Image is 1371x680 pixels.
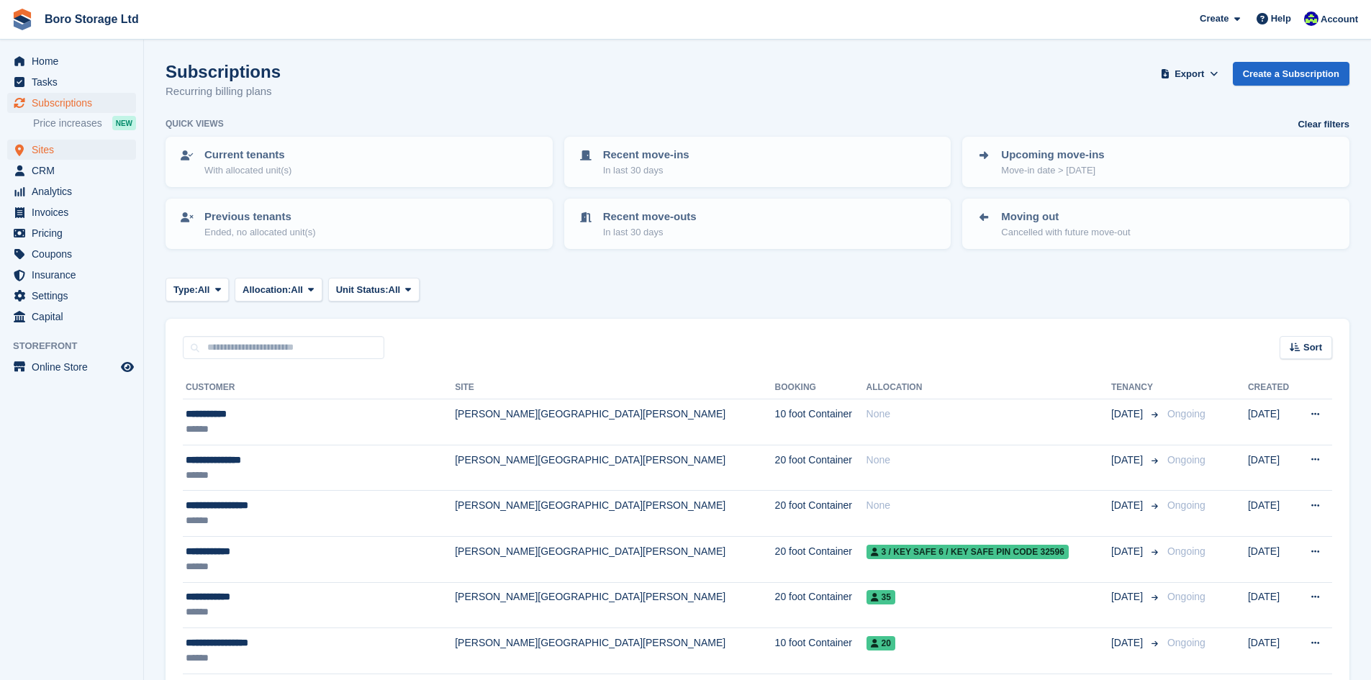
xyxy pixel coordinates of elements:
[12,9,33,30] img: stora-icon-8386f47178a22dfd0bd8f6a31ec36ba5ce8667c1dd55bd0f319d3a0aa187defe.svg
[7,244,136,264] a: menu
[455,536,774,582] td: [PERSON_NAME][GEOGRAPHIC_DATA][PERSON_NAME]
[32,72,118,92] span: Tasks
[1111,376,1162,399] th: Tenancy
[775,445,867,491] td: 20 foot Container
[1158,62,1221,86] button: Export
[119,358,136,376] a: Preview store
[166,278,229,302] button: Type: All
[1167,499,1205,511] span: Ongoing
[964,200,1348,248] a: Moving out Cancelled with future move-out
[1175,67,1204,81] span: Export
[1248,491,1297,537] td: [DATE]
[7,72,136,92] a: menu
[243,283,291,297] span: Allocation:
[112,116,136,130] div: NEW
[455,399,774,445] td: [PERSON_NAME][GEOGRAPHIC_DATA][PERSON_NAME]
[867,590,895,604] span: 35
[1200,12,1229,26] span: Create
[1111,498,1146,513] span: [DATE]
[867,407,1111,422] div: None
[183,376,455,399] th: Customer
[167,200,551,248] a: Previous tenants Ended, no allocated unit(s)
[455,582,774,628] td: [PERSON_NAME][GEOGRAPHIC_DATA][PERSON_NAME]
[291,283,303,297] span: All
[867,498,1111,513] div: None
[336,283,389,297] span: Unit Status:
[32,93,118,113] span: Subscriptions
[1111,453,1146,468] span: [DATE]
[455,376,774,399] th: Site
[32,244,118,264] span: Coupons
[775,491,867,537] td: 20 foot Container
[1167,454,1205,466] span: Ongoing
[198,283,210,297] span: All
[204,225,316,240] p: Ended, no allocated unit(s)
[1111,589,1146,604] span: [DATE]
[867,636,895,650] span: 20
[1111,635,1146,650] span: [DATE]
[7,202,136,222] a: menu
[1271,12,1291,26] span: Help
[32,181,118,201] span: Analytics
[603,225,697,240] p: In last 30 days
[1303,340,1322,355] span: Sort
[566,200,950,248] a: Recent move-outs In last 30 days
[455,628,774,674] td: [PERSON_NAME][GEOGRAPHIC_DATA][PERSON_NAME]
[173,283,198,297] span: Type:
[33,115,136,131] a: Price increases NEW
[603,163,689,178] p: In last 30 days
[167,138,551,186] a: Current tenants With allocated unit(s)
[7,357,136,377] a: menu
[1321,12,1358,27] span: Account
[1248,628,1297,674] td: [DATE]
[775,582,867,628] td: 20 foot Container
[204,209,316,225] p: Previous tenants
[235,278,322,302] button: Allocation: All
[1111,544,1146,559] span: [DATE]
[1001,225,1130,240] p: Cancelled with future move-out
[389,283,401,297] span: All
[7,223,136,243] a: menu
[1001,209,1130,225] p: Moving out
[32,160,118,181] span: CRM
[204,147,291,163] p: Current tenants
[32,307,118,327] span: Capital
[7,93,136,113] a: menu
[867,453,1111,468] div: None
[1001,163,1104,178] p: Move-in date > [DATE]
[1233,62,1349,86] a: Create a Subscription
[1167,408,1205,420] span: Ongoing
[13,339,143,353] span: Storefront
[7,140,136,160] a: menu
[32,51,118,71] span: Home
[775,536,867,582] td: 20 foot Container
[39,7,145,31] a: Boro Storage Ltd
[1248,536,1297,582] td: [DATE]
[1167,545,1205,557] span: Ongoing
[566,138,950,186] a: Recent move-ins In last 30 days
[1248,399,1297,445] td: [DATE]
[964,138,1348,186] a: Upcoming move-ins Move-in date > [DATE]
[32,140,118,160] span: Sites
[455,491,774,537] td: [PERSON_NAME][GEOGRAPHIC_DATA][PERSON_NAME]
[32,265,118,285] span: Insurance
[603,147,689,163] p: Recent move-ins
[7,51,136,71] a: menu
[1001,147,1104,163] p: Upcoming move-ins
[1167,637,1205,648] span: Ongoing
[328,278,420,302] button: Unit Status: All
[867,376,1111,399] th: Allocation
[1248,582,1297,628] td: [DATE]
[32,286,118,306] span: Settings
[1248,445,1297,491] td: [DATE]
[775,399,867,445] td: 10 foot Container
[867,545,1069,559] span: 3 / Key safe 6 / Key safe PIN code 32596
[33,117,102,130] span: Price increases
[775,376,867,399] th: Booking
[603,209,697,225] p: Recent move-outs
[32,357,118,377] span: Online Store
[32,202,118,222] span: Invoices
[1304,12,1318,26] img: Tobie Hillier
[7,286,136,306] a: menu
[7,265,136,285] a: menu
